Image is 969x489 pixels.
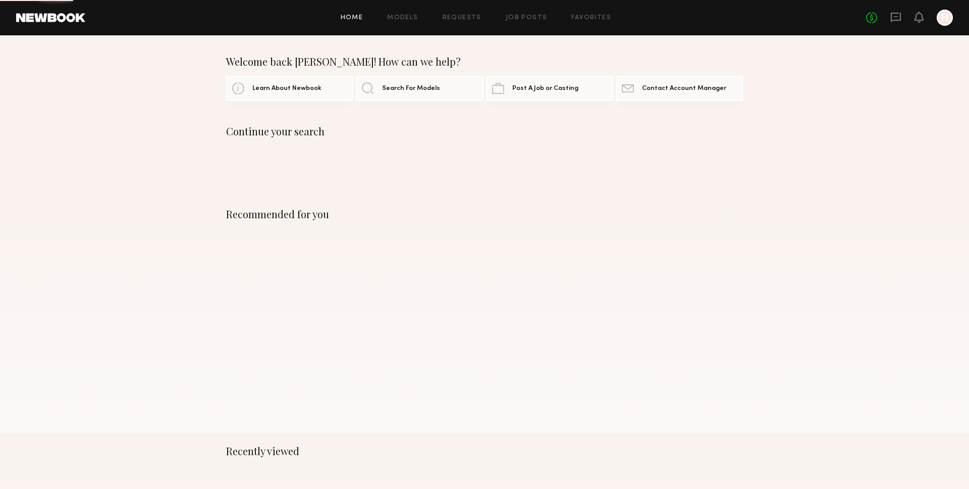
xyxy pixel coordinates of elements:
span: Search For Models [382,85,440,92]
a: Post A Job or Casting [486,76,613,101]
div: Continue your search [226,125,743,137]
a: Favorites [571,15,611,21]
a: Requests [443,15,481,21]
a: Models [387,15,418,21]
span: Learn About Newbook [252,85,321,92]
span: Post A Job or Casting [512,85,578,92]
a: Job Posts [506,15,548,21]
a: Contact Account Manager [616,76,743,101]
a: Search For Models [356,76,483,101]
div: Recommended for you [226,208,743,220]
a: H [937,10,953,26]
a: Learn About Newbook [226,76,353,101]
div: Welcome back [PERSON_NAME]! How can we help? [226,56,743,68]
a: Home [341,15,363,21]
div: Recently viewed [226,445,743,457]
span: Contact Account Manager [642,85,726,92]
